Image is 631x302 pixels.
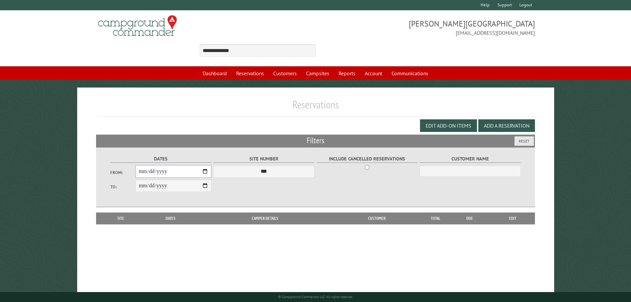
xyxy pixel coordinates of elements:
small: © Campground Commander LLC. All rights reserved. [278,295,353,299]
button: Reset [514,136,534,146]
h2: Filters [96,135,535,147]
th: Edit [491,212,535,224]
span: [PERSON_NAME][GEOGRAPHIC_DATA] [EMAIL_ADDRESS][DOMAIN_NAME] [316,18,535,37]
label: Include Cancelled Reservations [317,155,418,163]
th: Site [99,212,142,224]
label: To: [110,184,135,190]
th: Camper Details [199,212,331,224]
a: Account [361,67,386,80]
label: Dates [110,155,211,163]
button: Add a Reservation [478,119,535,132]
th: Due [449,212,491,224]
th: Dates [142,212,199,224]
button: Edit Add-on Items [420,119,477,132]
th: Customer [331,212,422,224]
img: Campground Commander [96,13,179,39]
a: Customers [269,67,301,80]
label: Customer Name [420,155,521,163]
a: Dashboard [199,67,231,80]
h1: Reservations [96,98,535,116]
label: From: [110,169,135,176]
th: Total [422,212,449,224]
a: Communications [388,67,432,80]
label: Site Number [213,155,314,163]
a: Campsites [302,67,333,80]
a: Reservations [232,67,268,80]
a: Reports [335,67,359,80]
